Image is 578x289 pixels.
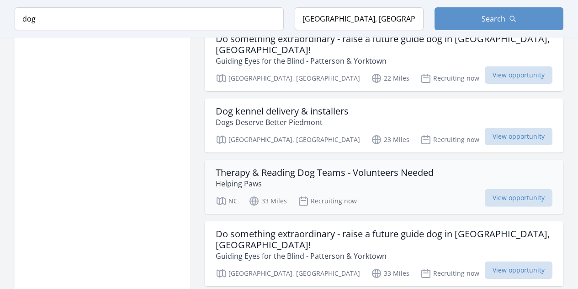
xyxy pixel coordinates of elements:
[205,98,563,153] a: Dog kennel delivery & installers Dogs Deserve Better Piedmont [GEOGRAPHIC_DATA], [GEOGRAPHIC_DATA...
[216,55,552,66] p: Guiding Eyes for the Blind - Patterson & Yorktown
[216,196,238,207] p: NC
[371,268,409,279] p: 33 Miles
[485,128,552,145] span: View opportunity
[216,73,360,84] p: [GEOGRAPHIC_DATA], [GEOGRAPHIC_DATA]
[371,73,409,84] p: 22 Miles
[420,134,479,145] p: Recruiting now
[216,167,434,178] h3: Therapy & Reading Dog Teams - Volunteers Needed
[216,134,360,145] p: [GEOGRAPHIC_DATA], [GEOGRAPHIC_DATA]
[216,229,552,251] h3: Do something extraordinary - raise a future guide dog in [GEOGRAPHIC_DATA], [GEOGRAPHIC_DATA]!
[216,117,349,128] p: Dogs Deserve Better Piedmont
[216,268,360,279] p: [GEOGRAPHIC_DATA], [GEOGRAPHIC_DATA]
[485,262,552,279] span: View opportunity
[420,268,479,279] p: Recruiting now
[205,26,563,91] a: Do something extraordinary - raise a future guide dog in [GEOGRAPHIC_DATA], [GEOGRAPHIC_DATA]! Gu...
[205,160,563,214] a: Therapy & Reading Dog Teams - Volunteers Needed Helping Paws NC 33 Miles Recruiting now View oppo...
[295,7,424,30] input: Location
[482,13,505,24] span: Search
[298,196,357,207] p: Recruiting now
[205,221,563,286] a: Do something extraordinary - raise a future guide dog in [GEOGRAPHIC_DATA], [GEOGRAPHIC_DATA]! Gu...
[249,196,287,207] p: 33 Miles
[216,178,434,189] p: Helping Paws
[216,106,349,117] h3: Dog kennel delivery & installers
[485,189,552,207] span: View opportunity
[420,73,479,84] p: Recruiting now
[371,134,409,145] p: 23 Miles
[15,7,284,30] input: Keyword
[485,66,552,84] span: View opportunity
[435,7,563,30] button: Search
[216,251,552,262] p: Guiding Eyes for the Blind - Patterson & Yorktown
[216,33,552,55] h3: Do something extraordinary - raise a future guide dog in [GEOGRAPHIC_DATA], [GEOGRAPHIC_DATA]!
